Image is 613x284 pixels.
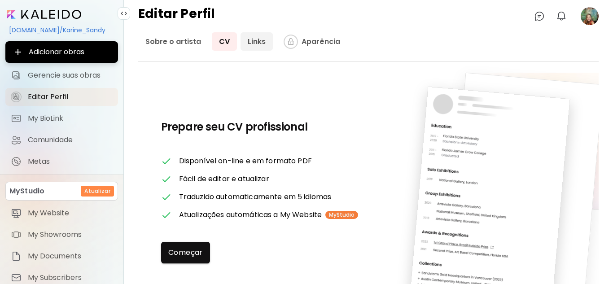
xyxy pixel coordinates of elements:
span: Adicionar obras [13,47,111,57]
span: My Website [28,209,113,218]
div: [DOMAIN_NAME]/Karine_Sandy [5,22,118,38]
a: iconcompleteEditar Perfil [5,88,118,106]
a: itemMy Showrooms [5,226,118,244]
span: Gerencie suas obras [28,71,113,80]
h3: Prepare seu CV profissional [161,120,359,134]
img: checkmark [161,210,172,220]
img: checkmark [161,174,172,184]
img: checkmark [161,156,172,166]
a: Comunidade iconComunidade [5,131,118,149]
a: iconcompleteAparência [276,32,347,51]
p: Fácil de editar e atualizar [179,174,269,184]
img: Metas icon [11,156,22,167]
img: My BioLink icon [11,113,22,124]
a: Sobre o artista [138,32,208,51]
a: Links [241,32,273,51]
img: checkmark [161,192,172,202]
img: Gerencie suas obras icon [11,70,22,81]
p: Atualizações automáticas a My Website [179,210,322,220]
img: collapse [120,10,127,17]
button: bellIcon [554,9,569,24]
h4: Editar Perfil [138,7,215,25]
img: item [11,251,22,262]
span: Comunidade [28,135,113,144]
span: My BioLink [28,114,113,123]
a: completeMy BioLink iconMy BioLink [5,109,118,127]
a: itemMy Website [5,204,118,222]
p: Traduzido automaticamente em 5 idiomas [179,192,332,202]
a: CV [212,32,237,51]
a: Gerencie suas obras iconGerencie suas obras [5,66,118,84]
img: item [11,208,22,218]
h6: Atualizar [84,187,110,195]
img: Comunidade icon [11,135,22,145]
span: Começar [168,248,203,257]
span: My Showrooms [28,230,113,239]
p: MyStudio [9,186,44,197]
div: MyStudio [325,211,358,219]
img: item [11,272,22,283]
p: Disponível on-line e em formato PDF [179,156,312,166]
span: My Documents [28,252,113,261]
span: Editar Perfil [28,92,113,101]
button: Adicionar obras [5,41,118,63]
span: My Subscribers [28,273,113,282]
span: Metas [28,157,113,166]
a: completeMetas iconMetas [5,153,118,170]
button: Começar [161,242,210,263]
img: chatIcon [534,11,545,22]
img: item [11,229,22,240]
img: bellIcon [556,11,567,22]
a: itemMy Documents [5,247,118,265]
